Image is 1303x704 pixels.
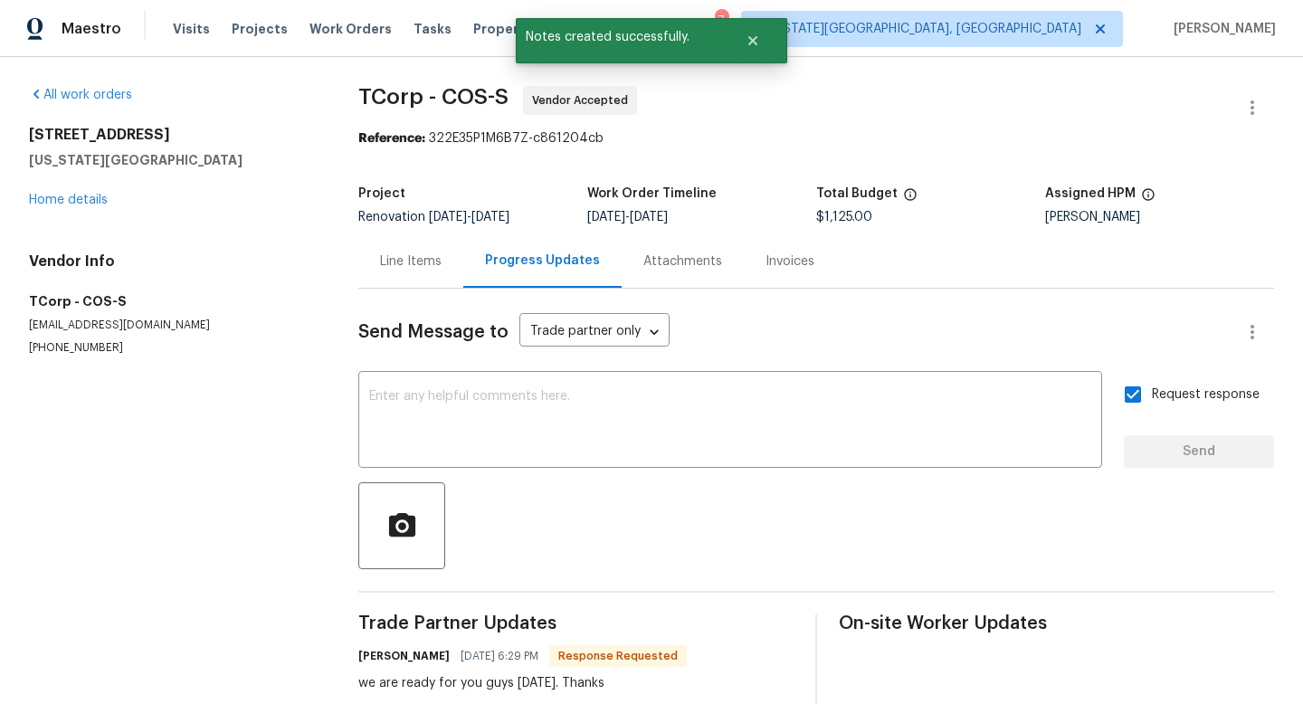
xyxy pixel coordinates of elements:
[309,20,392,38] span: Work Orders
[380,252,442,271] div: Line Items
[358,674,687,692] div: we are ready for you guys [DATE]. Thanks
[414,23,452,35] span: Tasks
[358,211,509,224] span: Renovation
[587,211,668,224] span: -
[756,20,1081,38] span: [US_STATE][GEOGRAPHIC_DATA], [GEOGRAPHIC_DATA]
[903,187,918,211] span: The total cost of line items that have been proposed by Opendoor. This sum includes line items th...
[29,126,315,144] h2: [STREET_ADDRESS]
[516,18,723,56] span: Notes created successfully.
[358,129,1274,147] div: 322E35P1M6B7Z-c861204cb
[29,151,315,169] h5: [US_STATE][GEOGRAPHIC_DATA]
[358,132,425,145] b: Reference:
[232,20,288,38] span: Projects
[358,187,405,200] h5: Project
[429,211,467,224] span: [DATE]
[1045,211,1274,224] div: [PERSON_NAME]
[358,614,794,633] span: Trade Partner Updates
[532,91,635,109] span: Vendor Accepted
[816,187,898,200] h5: Total Budget
[29,318,315,333] p: [EMAIL_ADDRESS][DOMAIN_NAME]
[173,20,210,38] span: Visits
[587,211,625,224] span: [DATE]
[358,647,450,665] h6: [PERSON_NAME]
[29,340,315,356] p: [PHONE_NUMBER]
[29,252,315,271] h4: Vendor Info
[715,11,728,29] div: 7
[29,194,108,206] a: Home details
[29,89,132,101] a: All work orders
[1141,187,1156,211] span: The hpm assigned to this work order.
[723,23,783,59] button: Close
[1045,187,1136,200] h5: Assigned HPM
[587,187,717,200] h5: Work Order Timeline
[551,647,685,665] span: Response Requested
[630,211,668,224] span: [DATE]
[358,323,509,341] span: Send Message to
[471,211,509,224] span: [DATE]
[29,292,315,310] h5: TCorp - COS-S
[839,614,1274,633] span: On-site Worker Updates
[519,318,670,347] div: Trade partner only
[62,20,121,38] span: Maestro
[358,86,509,108] span: TCorp - COS-S
[1152,385,1260,404] span: Request response
[766,252,814,271] div: Invoices
[816,211,872,224] span: $1,125.00
[461,647,538,665] span: [DATE] 6:29 PM
[485,252,600,270] div: Progress Updates
[1166,20,1276,38] span: [PERSON_NAME]
[429,211,509,224] span: -
[643,252,722,271] div: Attachments
[473,20,544,38] span: Properties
